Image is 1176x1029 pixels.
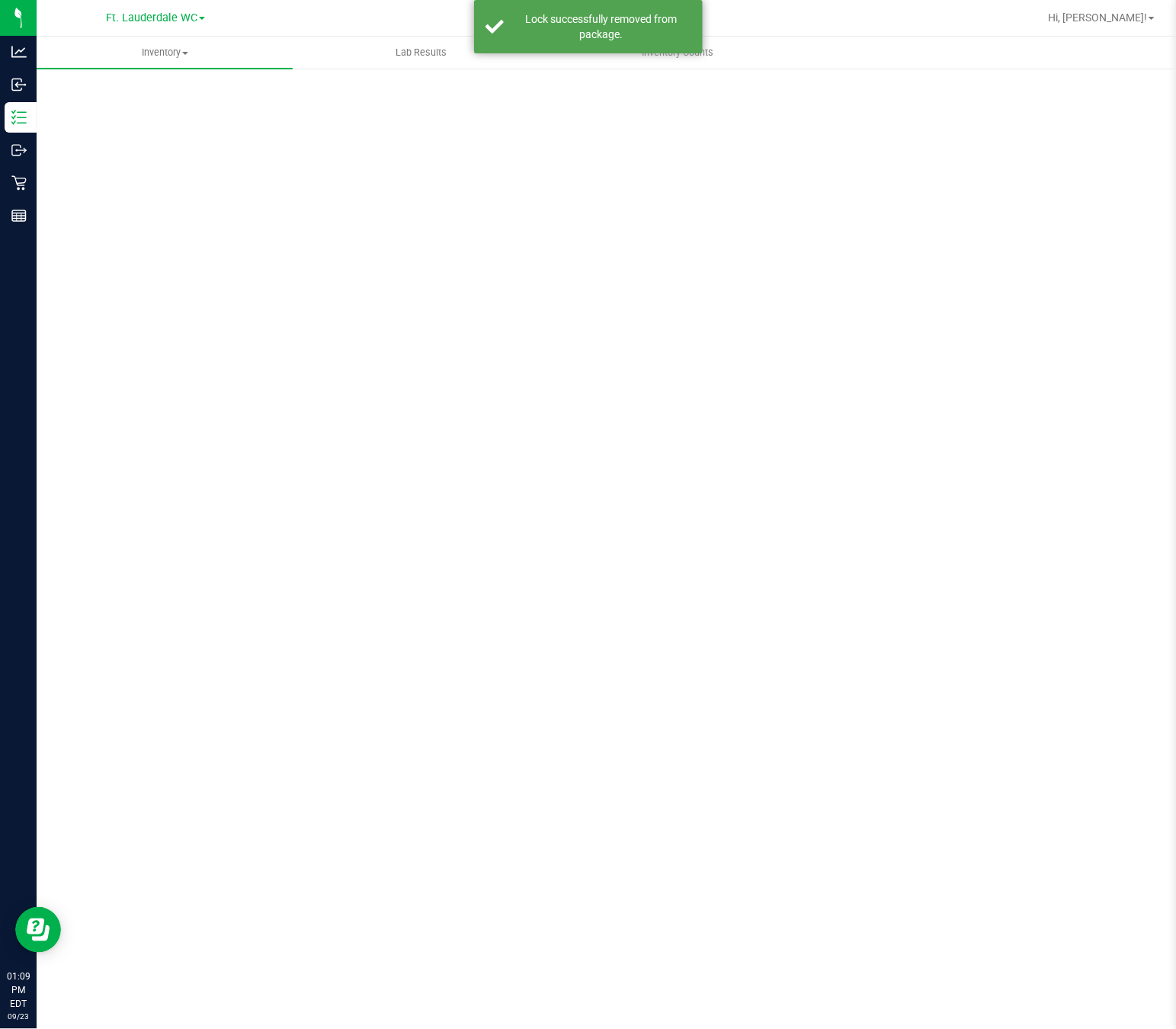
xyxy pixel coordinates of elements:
span: Lab Results [375,46,467,59]
inline-svg: Inbound [11,77,27,92]
inline-svg: Retail [11,175,27,191]
inline-svg: Reports [11,208,27,223]
div: Lock successfully removed from package. [512,11,691,42]
iframe: Resource center [15,907,61,953]
inline-svg: Inventory [11,110,27,125]
span: Inventory [37,46,293,59]
a: Inventory [37,37,293,69]
inline-svg: Outbound [11,143,27,158]
span: Ft. Lauderdale WC [106,11,197,24]
span: Hi, [PERSON_NAME]! [1048,11,1147,24]
a: Lab Results [293,37,549,69]
p: 09/23 [7,1011,30,1022]
p: 01:09 PM EDT [7,970,30,1011]
inline-svg: Analytics [11,44,27,59]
